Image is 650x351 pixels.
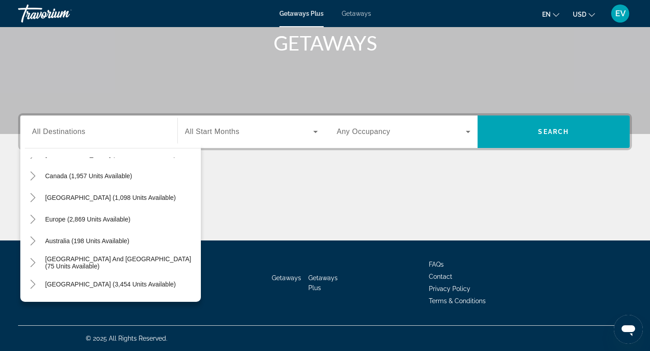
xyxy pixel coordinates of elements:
[156,8,494,55] h1: SEE THE WORLD WITH TRAVORIUM GETAWAYS
[429,285,470,292] a: Privacy Policy
[41,189,180,206] button: [GEOGRAPHIC_DATA] (1,098 units available)
[18,2,108,25] a: Travorium
[573,8,595,21] button: Change currency
[429,297,486,305] a: Terms & Conditions
[41,211,135,227] button: Europe (2,869 units available)
[272,274,301,282] a: Getaways
[25,190,41,206] button: Toggle Caribbean & Atlantic Islands (1,098 units available)
[573,11,586,18] span: USD
[41,168,137,184] button: Canada (1,957 units available)
[614,315,643,344] iframe: Button to launch messaging window
[41,233,134,249] button: Australia (198 units available)
[45,194,176,201] span: [GEOGRAPHIC_DATA] (1,098 units available)
[41,146,180,162] button: [GEOGRAPHIC_DATA] (1,017 units available)
[45,255,196,270] span: [GEOGRAPHIC_DATA] and [GEOGRAPHIC_DATA] (75 units available)
[615,9,626,18] span: EV
[25,255,41,271] button: Toggle South Pacific and Oceania (75 units available)
[86,335,167,342] span: © 2025 All Rights Reserved.
[45,216,130,223] span: Europe (2,869 units available)
[342,10,371,17] a: Getaways
[337,128,390,135] span: Any Occupancy
[279,10,324,17] a: Getaways Plus
[429,273,452,280] a: Contact
[542,8,559,21] button: Change language
[41,276,180,292] button: [GEOGRAPHIC_DATA] (3,454 units available)
[478,115,630,148] button: Search
[429,261,444,268] a: FAQs
[608,4,632,23] button: User Menu
[185,128,240,135] span: All Start Months
[308,274,338,291] a: Getaways Plus
[25,147,41,162] button: Toggle Mexico (1,017 units available)
[25,233,41,249] button: Toggle Australia (198 units available)
[25,168,41,184] button: Toggle Canada (1,957 units available)
[45,281,176,288] span: [GEOGRAPHIC_DATA] (3,454 units available)
[32,128,85,135] span: All Destinations
[20,115,630,148] div: Search widget
[45,237,130,245] span: Australia (198 units available)
[538,128,569,135] span: Search
[25,212,41,227] button: Toggle Europe (2,869 units available)
[41,254,201,271] button: [GEOGRAPHIC_DATA] and [GEOGRAPHIC_DATA] (75 units available)
[45,172,132,180] span: Canada (1,957 units available)
[25,277,41,292] button: Toggle South America (3,454 units available)
[542,11,551,18] span: en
